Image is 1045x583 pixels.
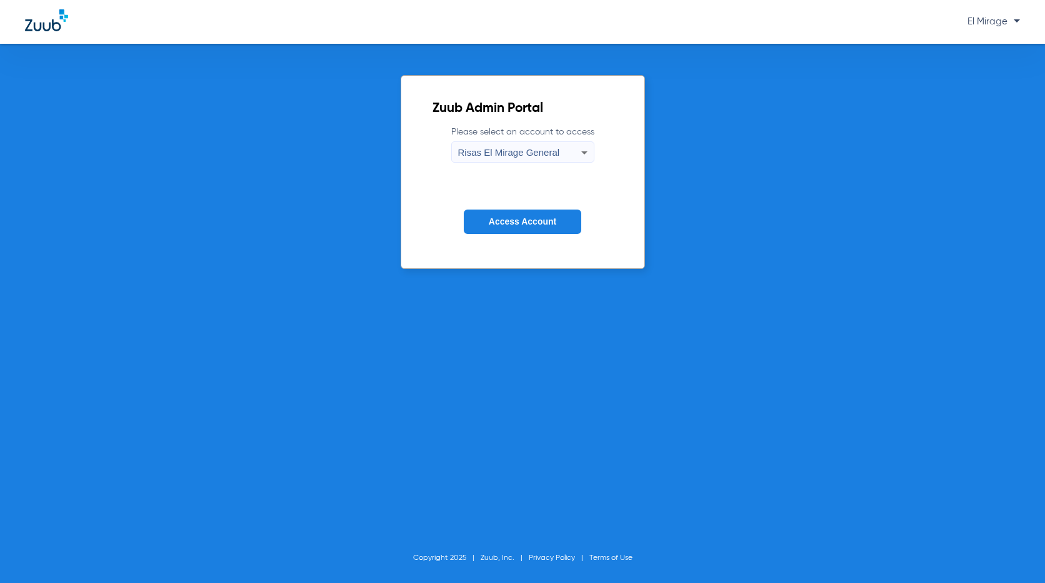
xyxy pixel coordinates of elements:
[589,554,632,562] a: Terms of Use
[432,103,613,115] h2: Zuub Admin Portal
[529,554,575,562] a: Privacy Policy
[413,552,481,564] li: Copyright 2025
[481,552,529,564] li: Zuub, Inc.
[489,216,556,226] span: Access Account
[458,147,560,158] span: Risas El Mirage General
[464,210,581,234] button: Access Account
[25,9,68,31] img: Zuub Logo
[451,126,594,163] label: Please select an account to access
[967,17,1020,26] span: El Mirage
